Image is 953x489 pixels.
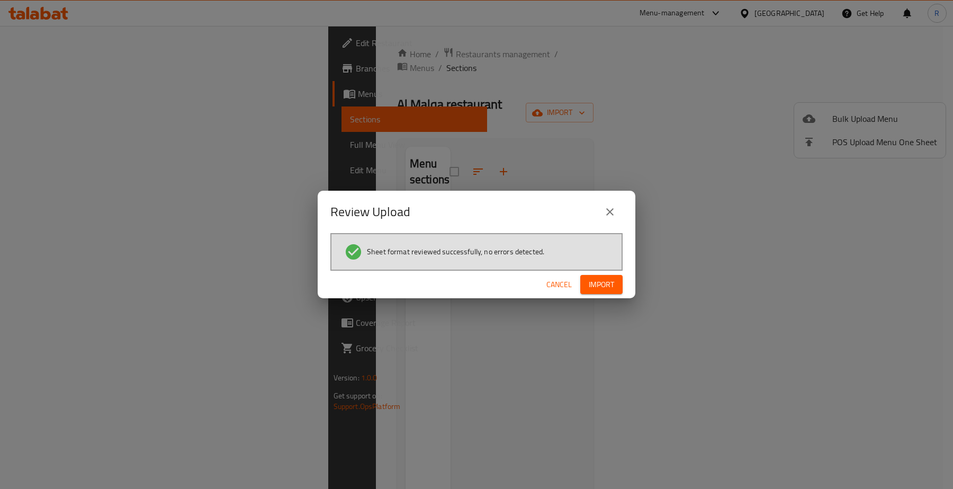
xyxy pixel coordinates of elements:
span: Cancel [546,278,572,291]
button: Cancel [542,275,576,295]
span: Sheet format reviewed successfully, no errors detected. [367,246,544,257]
h2: Review Upload [330,203,410,220]
span: Import [589,278,614,291]
button: Import [580,275,623,295]
button: close [597,199,623,225]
